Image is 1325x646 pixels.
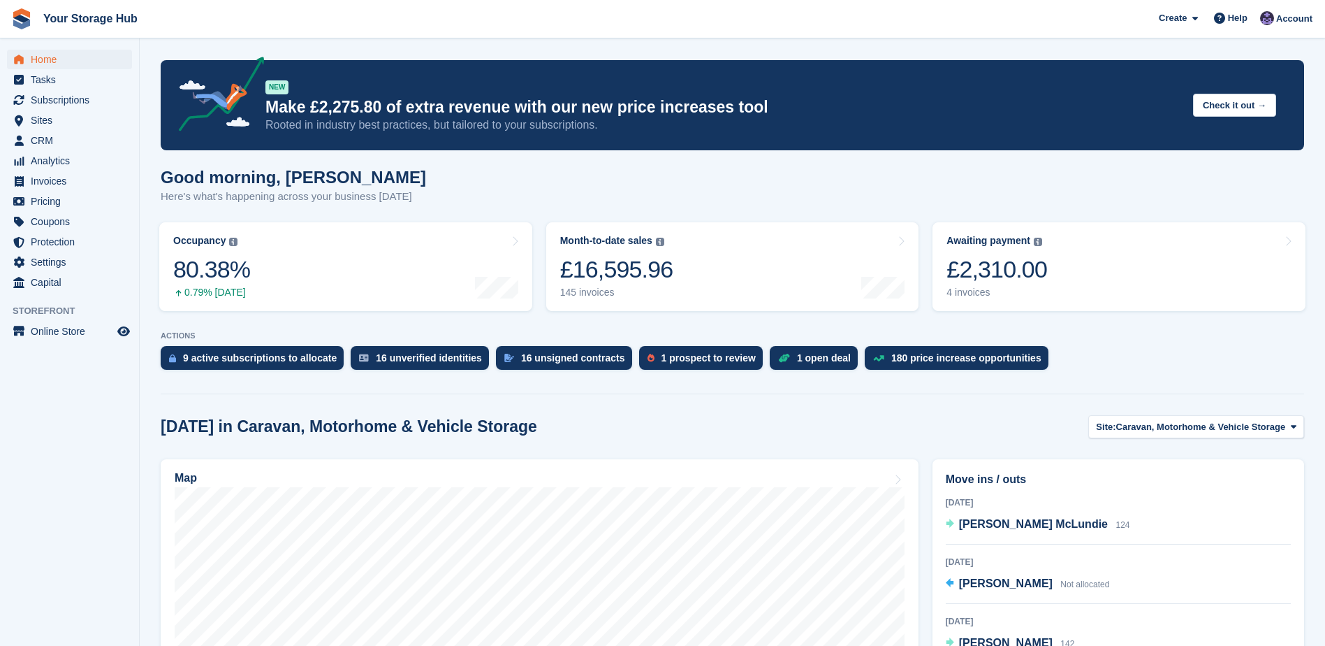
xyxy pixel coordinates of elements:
div: £2,310.00 [946,255,1047,284]
div: 1 prospect to review [661,352,756,364]
img: price_increase_opportunities-93ffe204e8149a01c8c9dc8f82e8f89637d9d84a8eef4429ea346261dce0b2c0.svg [873,355,884,361]
span: Invoices [31,171,115,191]
button: Site: Caravan, Motorhome & Vehicle Storage [1088,415,1304,438]
span: Help [1228,11,1247,25]
a: menu [7,151,132,171]
span: Site: [1096,420,1115,434]
span: Subscriptions [31,90,115,110]
a: 16 unsigned contracts [496,346,639,377]
a: Your Storage Hub [38,7,143,30]
span: Pricing [31,192,115,211]
div: Awaiting payment [946,235,1030,247]
span: Tasks [31,70,115,89]
div: 80.38% [173,255,250,284]
a: menu [7,212,132,231]
a: Awaiting payment £2,310.00 4 invoices [932,222,1305,311]
span: [PERSON_NAME] [959,577,1053,589]
a: menu [7,110,132,130]
h2: Map [175,472,197,484]
img: verify_identity-adf6edd0f0f0b5bbfe63781bf79b02c33cf7c696d77639b501bdc392416b5a36.svg [359,354,369,362]
h2: [DATE] in Caravan, Motorhome & Vehicle Storage [161,417,537,436]
div: 9 active subscriptions to allocate [183,352,337,364]
img: price-adjustments-announcement-icon-8257ccfd72463d97f412b2fc003d46551f7dbcb40ab6d574587a9cd5c0d94... [167,57,265,136]
p: Here's what's happening across your business [DATE] [161,189,426,205]
img: deal-1b604bf984904fb50ccaf53a9ad4b4a5d6e5aea283cecdc64d6e3604feb123c2.svg [778,353,790,363]
a: menu [7,50,132,69]
img: Liam Beddard [1260,11,1274,25]
div: [DATE] [946,556,1291,568]
span: CRM [31,131,115,150]
img: icon-info-grey-7440780725fd019a000dd9b08b2336e03edf1995a4989e88bcd33f0948082b44.svg [656,238,664,246]
span: 124 [1115,520,1129,530]
span: Sites [31,110,115,130]
span: Caravan, Motorhome & Vehicle Storage [1116,420,1286,434]
a: 1 prospect to review [639,346,770,377]
a: 180 price increase opportunities [865,346,1055,377]
p: Rooted in industry best practices, but tailored to your subscriptions. [265,117,1182,133]
a: menu [7,192,132,211]
div: [DATE] [946,615,1291,628]
a: [PERSON_NAME] McLundie 124 [946,516,1130,534]
h1: Good morning, [PERSON_NAME] [161,168,426,187]
div: 16 unverified identities [376,352,482,364]
span: Account [1276,12,1312,26]
img: contract_signature_icon-13c848040528278c33f63329250d36e43548de30e8caae1d1a13099fd9432cc5.svg [504,354,514,362]
img: stora-icon-8386f47178a22dfd0bd8f6a31ec36ba5ce8667c1dd55bd0f319d3a0aa187defe.svg [11,8,32,29]
span: Protection [31,232,115,252]
div: 16 unsigned contracts [521,352,625,364]
div: 180 price increase opportunities [891,352,1041,364]
a: menu [7,90,132,110]
a: 9 active subscriptions to allocate [161,346,351,377]
div: Month-to-date sales [560,235,652,247]
img: icon-info-grey-7440780725fd019a000dd9b08b2336e03edf1995a4989e88bcd33f0948082b44.svg [1034,238,1042,246]
p: Make £2,275.80 of extra revenue with our new price increases tool [265,97,1182,117]
p: ACTIONS [161,331,1304,340]
div: £16,595.96 [560,255,673,284]
span: Create [1159,11,1187,25]
a: Occupancy 80.38% 0.79% [DATE] [159,222,532,311]
span: Capital [31,273,115,292]
span: Home [31,50,115,69]
span: Not allocated [1060,580,1109,589]
button: Check it out → [1193,94,1276,117]
a: menu [7,171,132,191]
span: Storefront [13,304,139,318]
div: 0.79% [DATE] [173,287,250,299]
span: Analytics [31,151,115,171]
div: Occupancy [173,235,226,247]
div: 145 invoices [560,287,673,299]
a: menu [7,131,132,150]
a: 16 unverified identities [351,346,496,377]
span: Settings [31,252,115,272]
img: active_subscription_to_allocate_icon-d502201f5373d7db506a760aba3b589e785aa758c864c3986d89f69b8ff3... [169,354,176,363]
div: NEW [265,80,288,94]
a: menu [7,70,132,89]
img: icon-info-grey-7440780725fd019a000dd9b08b2336e03edf1995a4989e88bcd33f0948082b44.svg [229,238,237,246]
span: [PERSON_NAME] McLundie [959,518,1108,530]
img: prospect-51fa495bee0391a8d652442698ab0144808aea92771e9ea1ae160a38d050c398.svg [647,354,654,362]
h2: Move ins / outs [946,471,1291,488]
a: menu [7,322,132,341]
div: 1 open deal [797,352,851,364]
a: menu [7,232,132,252]
div: [DATE] [946,496,1291,509]
a: 1 open deal [770,346,865,377]
a: [PERSON_NAME] Not allocated [946,575,1110,594]
div: 4 invoices [946,287,1047,299]
span: Coupons [31,212,115,231]
a: menu [7,273,132,292]
a: menu [7,252,132,272]
a: Month-to-date sales £16,595.96 145 invoices [546,222,919,311]
a: Preview store [115,323,132,340]
span: Online Store [31,322,115,341]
